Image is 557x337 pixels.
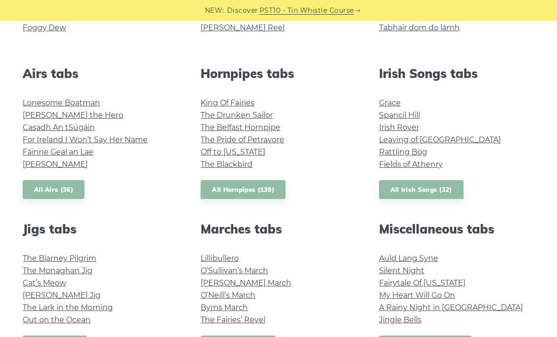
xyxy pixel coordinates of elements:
[23,135,148,144] a: For Ireland I Won’t Say Her Name
[201,160,253,169] a: The Blackbird
[23,147,93,156] a: Fáinne Geal an Lae
[201,315,265,324] a: The Fairies’ Revel
[23,111,123,120] a: [PERSON_NAME] the Hero
[201,98,254,107] a: King Of Fairies
[201,266,268,275] a: O’Sullivan’s March
[23,23,66,32] a: Foggy Dew
[23,180,84,199] a: All Airs (36)
[23,66,178,81] h2: Airs tabs
[379,303,523,312] a: A Rainy Night in [GEOGRAPHIC_DATA]
[201,180,286,199] a: All Hornpipes (139)
[23,160,88,169] a: [PERSON_NAME]
[379,23,460,32] a: Tabhair dom do lámh
[201,66,356,81] h2: Hornpipes tabs
[23,291,101,300] a: [PERSON_NAME] Jig
[23,222,178,236] h2: Jigs tabs
[379,123,419,132] a: Irish Rover
[23,123,95,132] a: Casadh An tSúgáin
[205,5,224,16] span: NEW:
[23,266,93,275] a: The Monaghan Jig
[379,315,422,324] a: Jingle Bells
[379,135,501,144] a: Leaving of [GEOGRAPHIC_DATA]
[23,278,66,287] a: Cat’s Meow
[23,315,91,324] a: Out on the Ocean
[23,303,113,312] a: The Lark in the Morning
[201,291,255,300] a: O’Neill’s March
[201,147,265,156] a: Off to [US_STATE]
[379,180,464,199] a: All Irish Songs (32)
[201,254,239,263] a: Lillibullero
[201,111,273,120] a: The Drunken Sailor
[23,98,100,107] a: Lonesome Boatman
[379,291,455,300] a: My Heart Will Go On
[227,5,258,16] span: Discover
[260,5,354,16] a: PST10 - Tin Whistle Course
[201,278,291,287] a: [PERSON_NAME] March
[201,123,280,132] a: The Belfast Hornpipe
[23,254,96,263] a: The Blarney Pilgrim
[201,23,285,32] a: [PERSON_NAME] Reel
[379,278,465,287] a: Fairytale Of [US_STATE]
[379,254,438,263] a: Auld Lang Syne
[201,222,356,236] h2: Marches tabs
[379,111,420,120] a: Spancil Hill
[201,303,248,312] a: Byrns March
[379,160,443,169] a: Fields of Athenry
[379,266,424,275] a: Silent Night
[379,147,427,156] a: Rattling Bog
[379,98,401,107] a: Grace
[379,66,534,81] h2: Irish Songs tabs
[379,222,534,236] h2: Miscellaneous tabs
[201,135,284,144] a: The Pride of Petravore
